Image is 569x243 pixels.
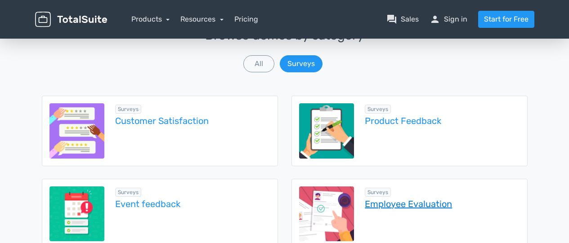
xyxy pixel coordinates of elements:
[115,116,270,126] a: Customer Satisfaction
[49,186,105,242] img: event-feedback.png.webp
[115,199,270,209] a: Event feedback
[115,188,141,197] span: Browse all in Surveys
[42,29,528,43] h3: Browse demos by category
[35,12,107,27] img: TotalSuite for WordPress
[365,199,520,209] a: Employee Evaluation
[234,14,258,25] a: Pricing
[430,14,467,25] a: personSign in
[478,11,534,28] a: Start for Free
[299,186,354,242] img: employee-evaluation.png.webp
[386,14,419,25] a: question_answerSales
[280,55,323,72] button: Surveys
[365,188,391,197] span: Browse all in Surveys
[49,103,105,159] img: customer-satisfaction.png.webp
[430,14,440,25] span: person
[180,15,224,23] a: Resources
[365,105,391,114] span: Browse all in Surveys
[299,103,354,159] img: product-feedback-1.png.webp
[243,55,274,72] button: All
[386,14,397,25] span: question_answer
[115,105,141,114] span: Browse all in Surveys
[131,15,170,23] a: Products
[365,116,520,126] a: Product Feedback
